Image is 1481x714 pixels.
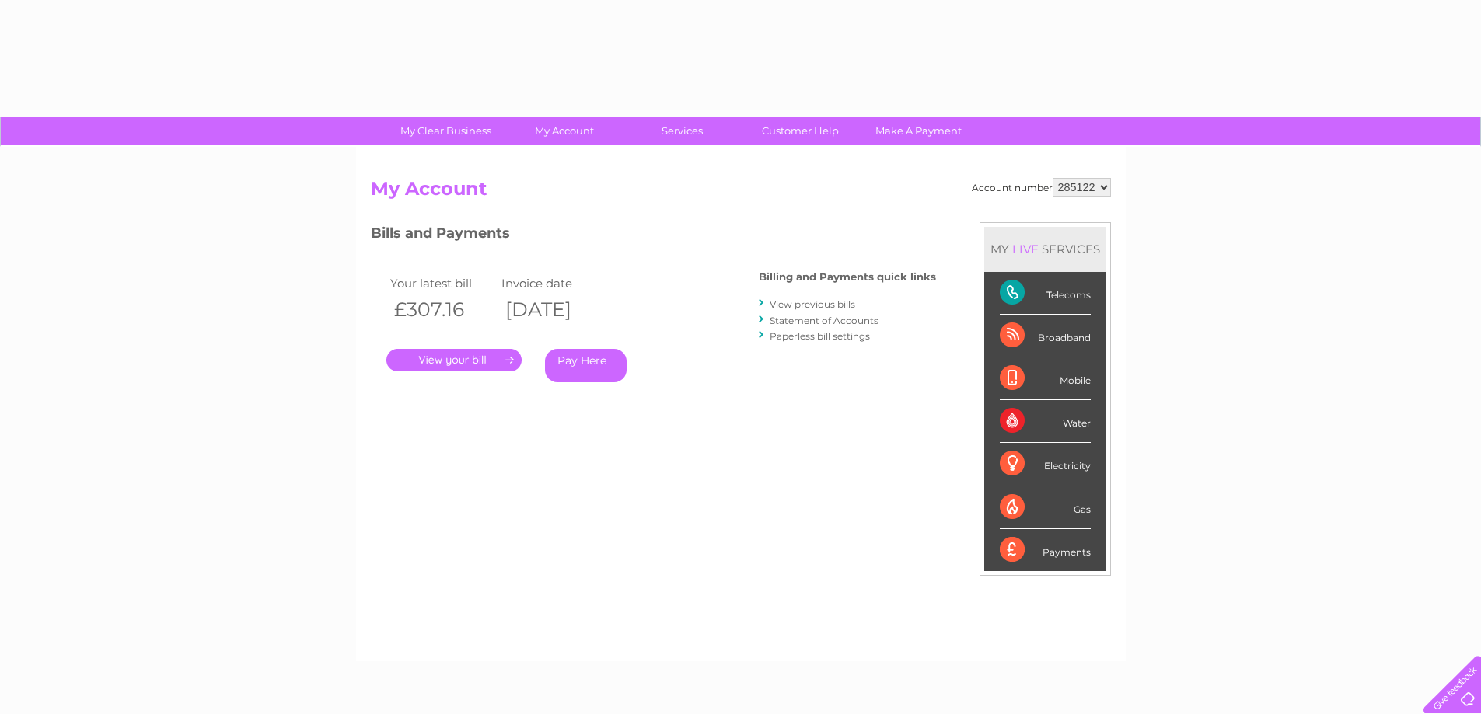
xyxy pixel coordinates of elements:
a: Make A Payment [854,117,983,145]
div: Telecoms [1000,272,1091,315]
a: Services [618,117,746,145]
a: My Account [500,117,628,145]
a: Customer Help [736,117,864,145]
td: Your latest bill [386,273,498,294]
a: . [386,349,522,371]
a: Paperless bill settings [770,330,870,342]
div: Mobile [1000,357,1091,400]
h3: Bills and Payments [371,222,936,249]
div: Water [1000,400,1091,443]
a: Pay Here [545,349,627,382]
div: Broadband [1000,315,1091,357]
h2: My Account [371,178,1111,207]
a: Statement of Accounts [770,315,878,326]
a: View previous bills [770,298,855,310]
h4: Billing and Payments quick links [759,271,936,283]
div: Gas [1000,486,1091,529]
div: Account number [972,178,1111,197]
th: £307.16 [386,294,498,326]
a: My Clear Business [382,117,510,145]
div: MY SERVICES [984,227,1106,271]
div: LIVE [1009,242,1042,256]
div: Electricity [1000,443,1091,486]
td: Invoice date [498,273,610,294]
th: [DATE] [498,294,610,326]
div: Payments [1000,529,1091,571]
